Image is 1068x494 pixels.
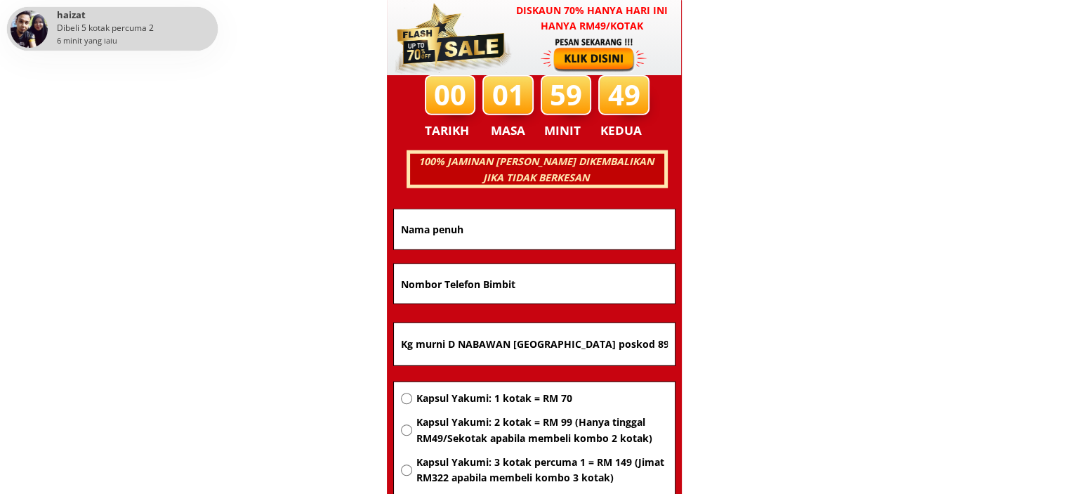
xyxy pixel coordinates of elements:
h3: Diskaun 70% hanya hari ini hanya RM49/kotak [503,3,682,34]
span: Kapsul Yakumi: 3 kotak percuma 1 = RM 149 (Jimat RM322 apabila membeli kombo 3 kotak) [416,455,667,486]
h3: KEDUA [600,121,646,141]
h3: MINIT [544,121,586,141]
span: Kapsul Yakumi: 1 kotak = RM 70 [416,391,667,406]
input: Nombor Telefon Bimbit [397,264,671,304]
input: Nama penuh [397,209,671,249]
input: Alamat [397,323,671,365]
span: Kapsul Yakumi: 2 kotak = RM 99 (Hanya tinggal RM49/Sekotak apabila membeli kombo 2 kotak) [416,415,667,446]
h3: 100% JAMINAN [PERSON_NAME] DIKEMBALIKAN JIKA TIDAK BERKESAN [408,154,664,186]
h3: MASA [484,121,532,141]
h3: TARIKH [425,121,484,141]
